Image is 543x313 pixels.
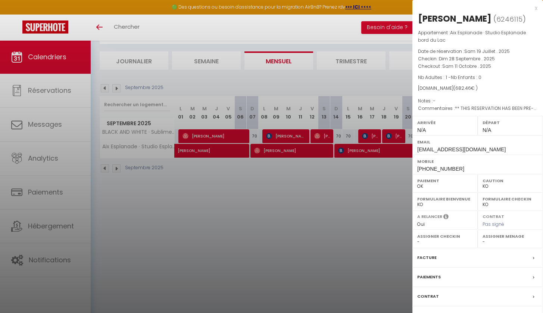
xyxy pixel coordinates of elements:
[483,177,538,184] label: Caution
[483,195,538,203] label: Formulaire Checkin
[455,85,471,91] span: 682.46
[483,119,538,126] label: Départ
[418,13,491,25] div: [PERSON_NAME]
[417,166,464,172] span: [PHONE_NUMBER]
[418,29,526,43] span: Aix Esplanade · Studio Esplanade bord du Lac
[417,158,538,165] label: Mobile
[417,214,442,220] label: A relancer
[418,97,537,105] p: Notes :
[417,177,473,184] label: Paiement
[417,138,538,146] label: Email
[418,29,537,44] p: Appartement :
[417,146,506,152] span: [EMAIL_ADDRESS][DOMAIN_NAME]
[439,56,495,62] span: Dim 28 Septembre . 2025
[417,127,426,133] span: N/A
[496,15,522,24] span: 6246115
[418,63,537,70] p: Checkout :
[418,85,537,92] div: [DOMAIN_NAME]
[483,214,504,218] label: Contrat
[483,233,538,240] label: Assigner Menage
[418,105,537,112] p: Commentaires :
[417,293,439,300] label: Contrat
[443,214,449,222] i: Sélectionner OUI si vous souhaiter envoyer les séquences de messages post-checkout
[417,119,473,126] label: Arrivée
[433,98,436,104] span: -
[442,63,491,69] span: Sam 11 Octobre . 2025
[464,48,510,54] span: Sam 19 Juillet . 2025
[418,48,537,55] p: Date de réservation :
[412,4,537,13] div: x
[483,127,491,133] span: N/A
[453,85,478,91] span: ( € )
[417,254,437,262] label: Facture
[483,221,504,227] span: Pas signé
[418,74,481,80] span: Nb Adultes : 1 -
[417,233,473,240] label: Assigner Checkin
[417,273,441,281] label: Paiements
[451,74,481,80] span: Nb Enfants : 0
[493,14,526,24] span: ( )
[418,55,537,63] p: Checkin :
[417,195,473,203] label: Formulaire Bienvenue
